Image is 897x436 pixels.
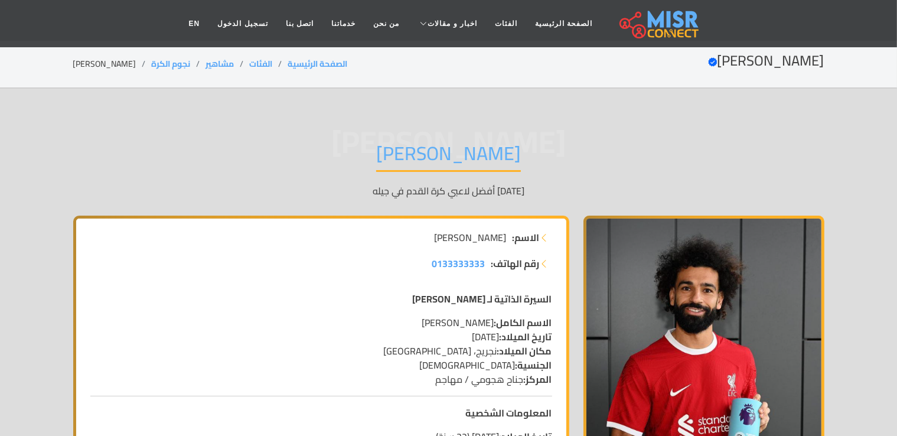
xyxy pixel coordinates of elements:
[73,58,152,70] li: [PERSON_NAME]
[500,328,552,346] strong: تاريخ الميلاد:
[90,315,552,386] p: [PERSON_NAME] [DATE] نجريج، [GEOGRAPHIC_DATA] [DEMOGRAPHIC_DATA] جناح هجومي / مهاجم
[250,56,273,71] a: الفئات
[288,56,348,71] a: الصفحة الرئيسية
[432,255,485,272] span: 0133333333
[497,342,552,360] strong: مكان الميلاد:
[408,12,486,35] a: اخبار و مقالات
[376,142,521,172] h1: [PERSON_NAME]
[466,404,552,422] strong: المعلومات الشخصية
[435,230,507,245] span: [PERSON_NAME]
[152,56,191,71] a: نجوم الكرة
[432,256,485,271] a: 0133333333
[364,12,408,35] a: من نحن
[277,12,322,35] a: اتصل بنا
[491,256,540,271] strong: رقم الهاتف:
[516,356,552,374] strong: الجنسية:
[494,314,552,331] strong: الاسم الكامل:
[322,12,364,35] a: خدماتنا
[208,12,276,35] a: تسجيل الدخول
[619,9,699,38] img: main.misr_connect
[524,370,552,388] strong: المركز:
[708,53,824,70] h2: [PERSON_NAME]
[180,12,209,35] a: EN
[413,290,552,308] strong: السيرة الذاتية لـ [PERSON_NAME]
[206,56,234,71] a: مشاهير
[486,12,526,35] a: الفئات
[73,184,824,198] p: [DATE] أفضل لاعبي كرة القدم في جيله
[526,12,601,35] a: الصفحة الرئيسية
[428,18,477,29] span: اخبار و مقالات
[708,57,717,67] svg: Verified account
[513,230,540,245] strong: الاسم:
